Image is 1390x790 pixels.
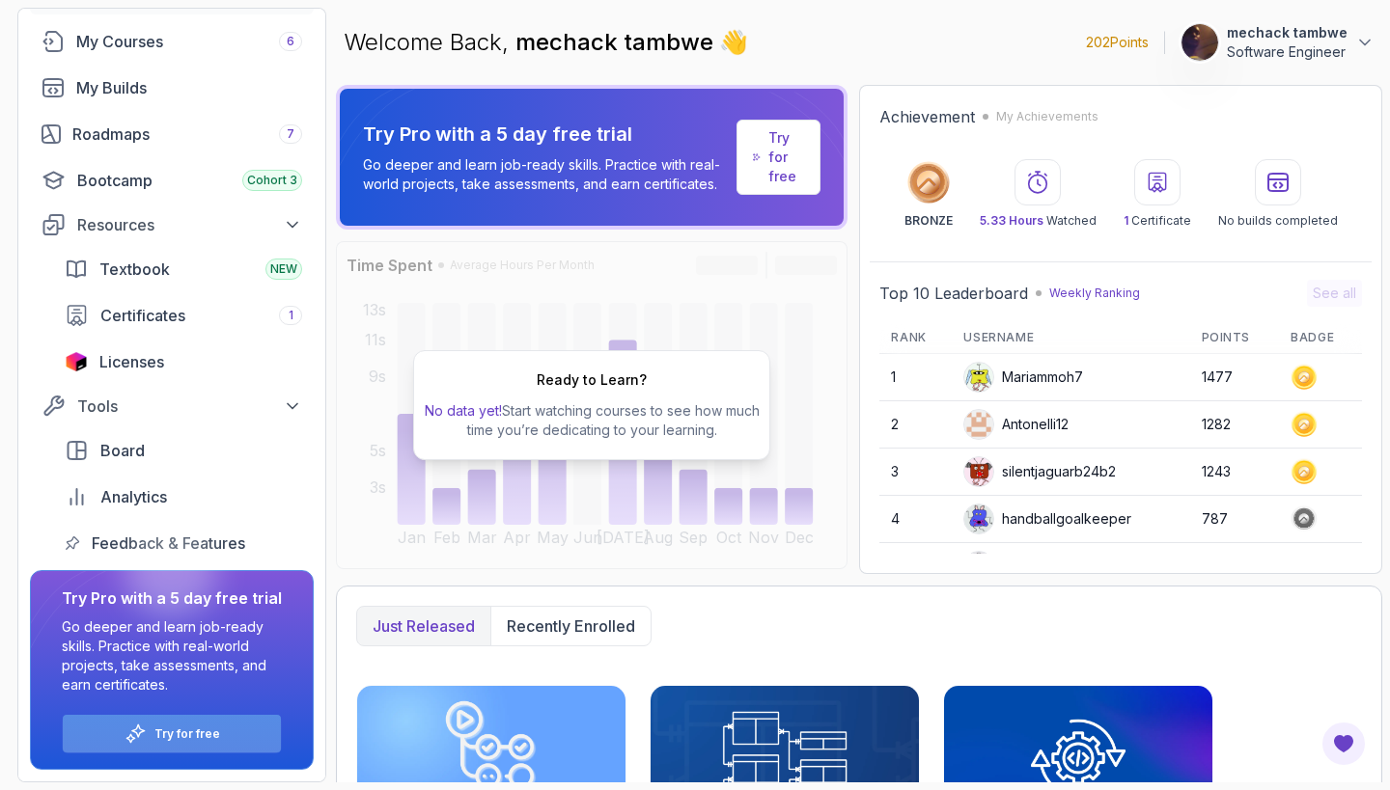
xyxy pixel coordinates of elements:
[363,121,729,148] p: Try Pro with a 5 day free trial
[1190,322,1280,354] th: Points
[100,485,167,508] span: Analytics
[62,617,282,695] p: Go deeper and learn job-ready skills. Practice with real-world projects, take assessments, and ea...
[1086,33,1149,52] p: 202 Points
[30,68,314,107] a: builds
[373,614,475,638] p: Just released
[363,155,729,194] p: Go deeper and learn job-ready skills. Practice with real-world projects, take assessments, and ea...
[53,250,314,288] a: textbook
[53,524,314,562] a: feedback
[30,207,314,242] button: Resources
[154,726,220,742] a: Try for free
[1190,449,1280,496] td: 1243
[100,439,145,462] span: Board
[1181,24,1218,61] img: user profile image
[996,109,1098,124] p: My Achievements
[99,350,164,373] span: Licenses
[1227,42,1348,62] p: Software Engineer
[964,363,993,392] img: default monster avatar
[1279,322,1362,354] th: Badge
[515,28,719,56] span: mechack tambwe
[963,362,1083,393] div: Mariammoh7
[1124,213,1191,229] p: Certificate
[1218,213,1338,229] p: No builds completed
[287,34,294,49] span: 6
[879,401,952,449] td: 2
[964,552,993,581] img: default monster avatar
[62,714,282,753] button: Try for free
[344,27,748,58] p: Welcome Back,
[964,457,993,486] img: default monster avatar
[270,261,297,277] span: NEW
[76,30,302,53] div: My Courses
[879,105,975,128] h2: Achievement
[77,395,302,418] div: Tools
[76,76,302,99] div: My Builds
[72,123,302,146] div: Roadmaps
[768,128,804,186] a: Try for free
[77,169,302,192] div: Bootcamp
[30,22,314,61] a: courses
[879,449,952,496] td: 3
[1320,721,1367,767] button: Open Feedback Button
[357,607,490,645] button: Just released
[879,282,1028,305] h2: Top 10 Leaderboard
[952,322,1189,354] th: Username
[1049,286,1140,301] p: Weekly Ranking
[879,354,952,401] td: 1
[963,551,1045,582] div: jvxdev
[53,296,314,335] a: certificates
[247,173,297,188] span: Cohort 3
[92,531,245,555] span: Feedback & Features
[30,161,314,200] a: bootcamp
[904,213,953,229] p: BRONZE
[879,496,952,543] td: 4
[490,607,651,645] button: Recently enrolled
[1190,543,1280,590] td: 467
[422,401,762,440] p: Start watching courses to see how much time you’re dedicating to your learning.
[1190,496,1280,543] td: 787
[507,614,635,638] p: Recently enrolled
[30,389,314,423] button: Tools
[1124,213,1128,228] span: 1
[980,213,1043,228] span: 5.33 Hours
[963,456,1116,487] div: silentjaguarb24b2
[964,504,993,533] img: default monster avatar
[99,258,170,281] span: Textbook
[879,543,952,590] td: 5
[77,213,302,236] div: Resources
[53,477,314,516] a: analytics
[289,308,293,323] span: 1
[963,409,1069,440] div: Antonelli12
[1190,354,1280,401] td: 1477
[1190,401,1280,449] td: 1282
[963,504,1131,534] div: handballgoalkeeper
[737,120,820,195] a: Try for free
[719,27,748,58] span: 👋
[100,304,185,327] span: Certificates
[30,115,314,153] a: roadmaps
[287,126,294,142] span: 7
[1181,23,1375,62] button: user profile imagemechack tambweSoftware Engineer
[425,402,502,419] span: No data yet!
[65,352,88,371] img: jetbrains icon
[537,370,647,390] h2: Ready to Learn?
[980,213,1097,229] p: Watched
[879,322,952,354] th: Rank
[53,431,314,470] a: board
[964,410,993,439] img: user profile image
[1227,23,1348,42] p: mechack tambwe
[1307,280,1362,307] button: See all
[53,342,314,381] a: licenses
